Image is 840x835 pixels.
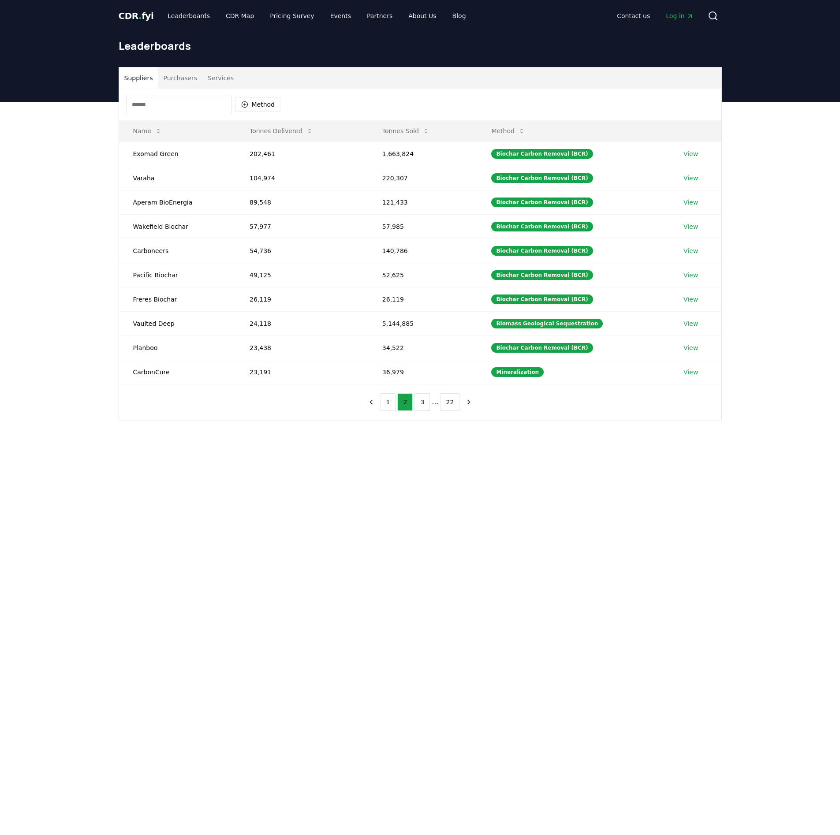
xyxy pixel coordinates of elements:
[119,67,158,89] button: Suppliers
[368,239,478,263] td: 140,786
[491,294,593,304] div: Biochar Carbon Removal (BCR)
[119,360,235,384] td: CarbonCure
[491,198,593,207] div: Biochar Carbon Removal (BCR)
[683,246,698,255] a: View
[368,360,478,384] td: 36,979
[119,214,235,239] td: Wakefield Biochar
[119,10,154,22] a: CDR.fyi
[683,222,698,231] a: View
[491,222,593,231] div: Biochar Carbon Removal (BCR)
[119,263,235,287] td: Pacific Biochar
[610,8,657,24] a: Contact us
[666,11,693,20] span: Log in
[683,198,698,207] a: View
[610,8,700,24] nav: Main
[235,360,368,384] td: 23,191
[432,397,438,407] li: ...
[445,8,473,24] a: Blog
[235,263,368,287] td: 49,125
[126,122,169,140] button: Name
[491,343,593,353] div: Biochar Carbon Removal (BCR)
[368,214,478,239] td: 57,985
[119,287,235,311] td: Freres Biochar
[683,271,698,280] a: View
[119,142,235,166] td: Exomad Green
[368,263,478,287] td: 52,625
[397,393,413,411] button: 2
[414,393,430,411] button: 3
[381,393,396,411] button: 1
[235,142,368,166] td: 202,461
[235,166,368,190] td: 104,974
[119,11,154,21] span: CDR fyi
[202,67,239,89] button: Services
[683,343,698,352] a: View
[368,142,478,166] td: 1,663,824
[119,39,722,53] h1: Leaderboards
[683,295,698,304] a: View
[491,173,593,183] div: Biochar Carbon Removal (BCR)
[158,67,202,89] button: Purchasers
[401,8,443,24] a: About Us
[219,8,261,24] a: CDR Map
[235,97,281,112] button: Method
[235,311,368,335] td: 24,118
[364,393,379,411] button: previous page
[119,166,235,190] td: Varaha
[161,8,217,24] a: Leaderboards
[683,319,698,328] a: View
[243,122,320,140] button: Tonnes Delivered
[484,122,532,140] button: Method
[368,287,478,311] td: 26,119
[368,166,478,190] td: 220,307
[441,393,460,411] button: 22
[235,287,368,311] td: 26,119
[368,335,478,360] td: 34,522
[375,122,437,140] button: Tonnes Sold
[491,319,603,328] div: Biomass Geological Sequestration
[138,11,142,21] span: .
[161,8,473,24] nav: Main
[119,190,235,214] td: Aperam BioEnergia
[235,239,368,263] td: 54,736
[323,8,358,24] a: Events
[491,270,593,280] div: Biochar Carbon Removal (BCR)
[683,149,698,158] a: View
[491,246,593,256] div: Biochar Carbon Removal (BCR)
[461,393,476,411] button: next page
[235,335,368,360] td: 23,438
[368,190,478,214] td: 121,433
[659,8,700,24] a: Log in
[263,8,321,24] a: Pricing Survey
[119,311,235,335] td: Vaulted Deep
[683,368,698,376] a: View
[491,149,593,159] div: Biochar Carbon Removal (BCR)
[119,335,235,360] td: Planboo
[683,174,698,183] a: View
[235,190,368,214] td: 89,548
[360,8,399,24] a: Partners
[235,214,368,239] td: 57,977
[119,239,235,263] td: Carboneers
[491,367,544,377] div: Mineralization
[368,311,478,335] td: 5,144,885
